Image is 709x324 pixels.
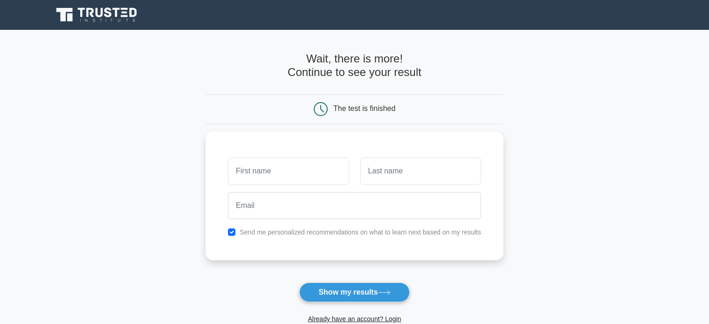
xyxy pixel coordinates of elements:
a: Already have an account? Login [308,315,401,323]
h4: Wait, there is more! Continue to see your result [206,52,503,79]
button: Show my results [299,283,409,302]
input: Last name [360,158,481,185]
input: First name [228,158,349,185]
input: Email [228,192,481,219]
div: The test is finished [333,104,395,112]
label: Send me personalized recommendations on what to learn next based on my results [240,228,481,236]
